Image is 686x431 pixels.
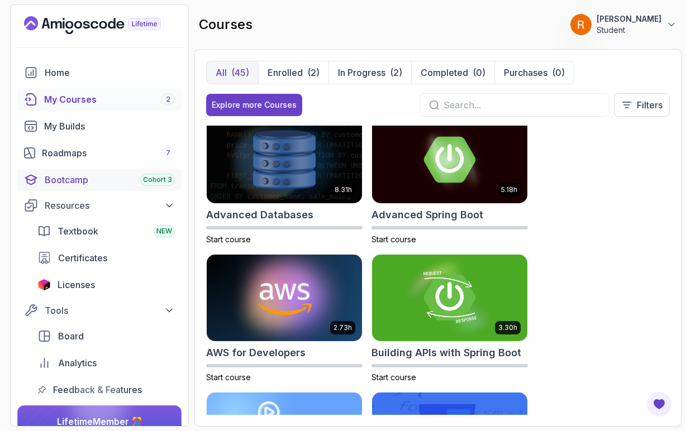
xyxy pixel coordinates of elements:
div: Tools [45,304,175,317]
div: (2) [390,66,402,79]
img: jetbrains icon [37,279,51,290]
button: Resources [17,195,182,215]
div: Bootcamp [45,173,175,186]
a: roadmaps [17,142,182,164]
p: 3.30h [498,323,517,332]
p: In Progress [338,66,385,79]
h2: AWS for Developers [206,345,306,361]
div: Home [45,66,175,79]
span: 2 [166,95,170,104]
a: board [31,325,182,347]
p: 8.31h [335,185,352,194]
button: Tools [17,300,182,320]
span: Start course [206,234,251,244]
span: Textbook [58,224,98,238]
h2: Advanced Databases [206,207,313,223]
span: Licenses [58,278,95,291]
img: user profile image [570,14,592,35]
div: Resources [45,199,175,212]
div: (0) [552,66,565,79]
span: NEW [156,227,172,236]
p: All [216,66,227,79]
p: 5.18h [501,185,517,194]
p: Completed [421,66,468,79]
div: (45) [231,66,249,79]
span: Start course [371,372,416,382]
div: My Builds [44,119,175,133]
span: Analytics [58,356,97,370]
span: Start course [206,372,251,382]
button: Explore more Courses [206,94,302,116]
a: licenses [31,274,182,296]
a: builds [17,115,182,137]
button: All(45) [207,61,258,84]
span: 7 [166,149,170,157]
span: Certificates [58,251,107,265]
img: Advanced Databases card [207,116,362,203]
button: Completed(0) [411,61,494,84]
button: In Progress(2) [328,61,411,84]
img: AWS for Developers card [207,255,362,342]
span: Feedback & Features [53,383,142,396]
a: feedback [31,379,182,401]
input: Search... [444,98,600,112]
p: Filters [637,98,663,112]
a: textbook [31,220,182,242]
p: Enrolled [268,66,303,79]
a: courses [17,88,182,111]
p: Purchases [504,66,547,79]
p: 2.73h [334,323,352,332]
div: (0) [473,66,485,79]
h2: Building APIs with Spring Boot [371,345,521,361]
p: [PERSON_NAME] [597,13,661,25]
div: (2) [307,66,320,79]
button: Enrolled(2) [258,61,328,84]
span: Board [58,329,84,343]
button: Open Feedback Button [646,391,673,418]
div: My Courses [44,93,175,106]
button: Purchases(0) [494,61,574,84]
a: bootcamp [17,169,182,191]
button: Filters [614,93,670,117]
div: Roadmaps [42,146,175,160]
img: Building APIs with Spring Boot card [372,255,527,342]
h2: courses [199,16,253,33]
a: home [17,61,182,84]
img: Advanced Spring Boot card [372,116,527,203]
span: Start course [371,234,416,244]
a: analytics [31,352,182,374]
span: Cohort 3 [143,175,172,184]
div: Explore more Courses [212,99,297,111]
a: Landing page [24,16,187,34]
a: certificates [31,247,182,269]
h2: Advanced Spring Boot [371,207,483,223]
button: user profile image[PERSON_NAME]Student [570,13,677,36]
p: Student [597,25,661,36]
